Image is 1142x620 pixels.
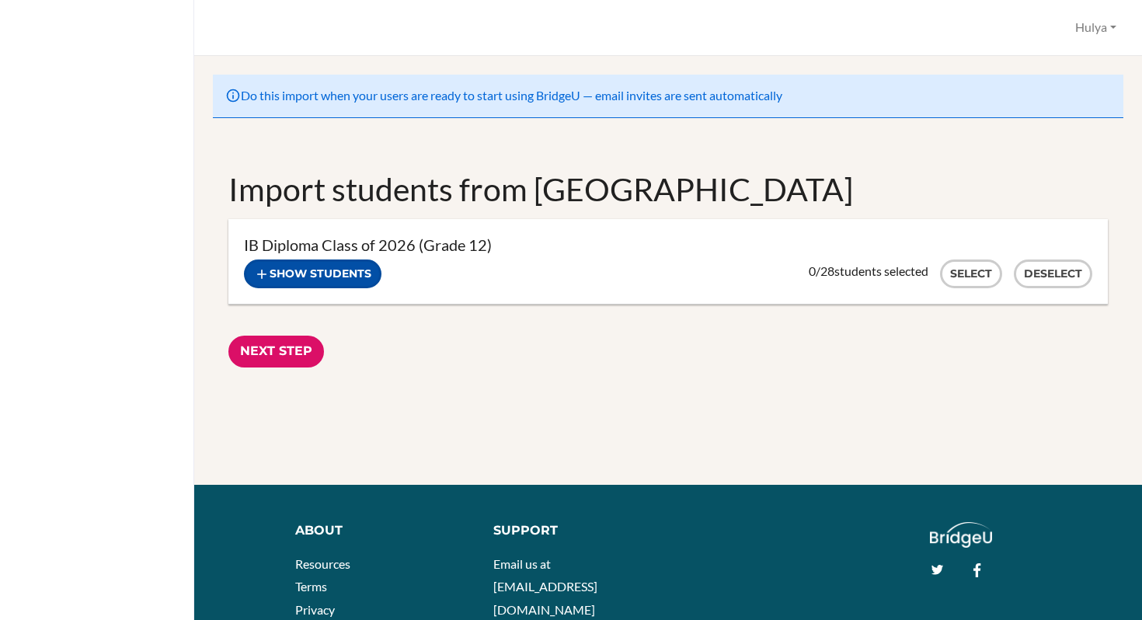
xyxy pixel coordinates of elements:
[809,263,816,278] span: 0
[940,259,1002,288] button: Select
[295,579,327,594] a: Terms
[930,522,993,548] img: logo_white@2x-f4f0deed5e89b7ecb1c2cc34c3e3d731f90f0f143d5ea2071677605dd97b5244.png
[1014,259,1092,288] button: Deselect
[295,602,335,617] a: Privacy
[295,556,350,571] a: Resources
[1068,13,1123,42] button: Hulya
[820,263,834,278] span: 28
[213,75,1123,118] div: Do this import when your users are ready to start using BridgeU — email invites are sent automati...
[295,522,470,540] div: About
[244,235,1092,256] h3: IB Diploma Class of 2026 (Grade 12)
[244,259,381,288] button: Show students
[809,263,928,279] div: / students selected
[493,522,656,540] div: Support
[228,336,324,367] input: Next Step
[228,168,1108,211] h1: Import students from [GEOGRAPHIC_DATA]
[493,556,597,617] a: Email us at [EMAIL_ADDRESS][DOMAIN_NAME]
